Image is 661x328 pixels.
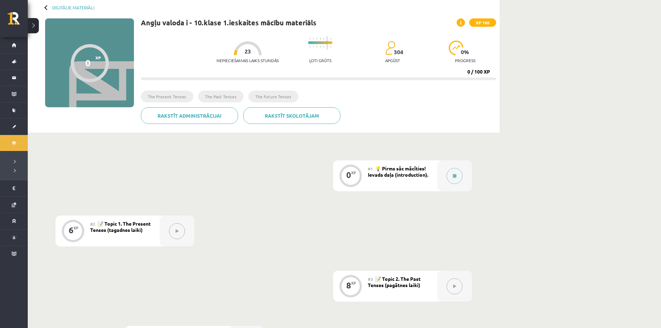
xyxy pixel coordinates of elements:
[141,18,316,27] h1: Angļu valoda i - 10.klase 1.ieskaites mācību materiāls
[74,226,78,230] div: XP
[90,221,95,227] span: #2
[394,49,403,55] span: 304
[461,49,469,55] span: 0 %
[141,107,238,124] a: Rakstīt administrācijai
[351,171,356,175] div: XP
[198,91,244,102] li: The Past Tenses
[330,46,331,48] img: icon-short-line-57e1e144782c952c97e751825c79c345078a6d821885a25fce030b3d8c18986b.svg
[368,166,373,171] span: #1
[368,165,428,178] span: 💡 Pirms sāc mācīties! Ievada daļa (introduction).
[385,58,400,63] p: apgūst
[368,276,421,288] span: 📝 Topic 2. The Past Tenses (pagātnes laiki)
[368,276,373,282] span: #3
[449,41,464,55] img: icon-progress-161ccf0a02000e728c5f80fcf4c31c7af3da0e1684b2b1d7c360e028c24a22f1.svg
[455,58,475,63] p: progress
[351,281,356,285] div: XP
[346,282,351,288] div: 8
[95,55,101,60] span: XP
[323,46,324,48] img: icon-short-line-57e1e144782c952c97e751825c79c345078a6d821885a25fce030b3d8c18986b.svg
[248,91,298,102] li: The Future Tenses
[310,38,310,40] img: icon-short-line-57e1e144782c952c97e751825c79c345078a6d821885a25fce030b3d8c18986b.svg
[90,220,151,233] span: 📝 Topic 1. The Present Tenses (tagadnes laiki)
[330,38,331,40] img: icon-short-line-57e1e144782c952c97e751825c79c345078a6d821885a25fce030b3d8c18986b.svg
[323,38,324,40] img: icon-short-line-57e1e144782c952c97e751825c79c345078a6d821885a25fce030b3d8c18986b.svg
[245,48,251,54] span: 23
[309,58,331,63] p: Ļoti grūts
[469,18,496,27] span: XP 100
[243,107,340,124] a: Rakstīt skolotājam
[316,38,317,40] img: icon-short-line-57e1e144782c952c97e751825c79c345078a6d821885a25fce030b3d8c18986b.svg
[8,12,28,30] a: Rīgas 1. Tālmācības vidusskola
[141,91,193,102] li: The Present Tenses
[52,5,94,10] a: Digitālie materiāli
[316,46,317,48] img: icon-short-line-57e1e144782c952c97e751825c79c345078a6d821885a25fce030b3d8c18986b.svg
[346,172,351,178] div: 0
[85,58,91,68] div: 0
[217,58,279,63] p: Nepieciešamais laiks stundās
[385,41,395,55] img: students-c634bb4e5e11cddfef0936a35e636f08e4e9abd3cc4e673bd6f9a4125e45ecb1.svg
[69,227,74,233] div: 6
[310,46,310,48] img: icon-short-line-57e1e144782c952c97e751825c79c345078a6d821885a25fce030b3d8c18986b.svg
